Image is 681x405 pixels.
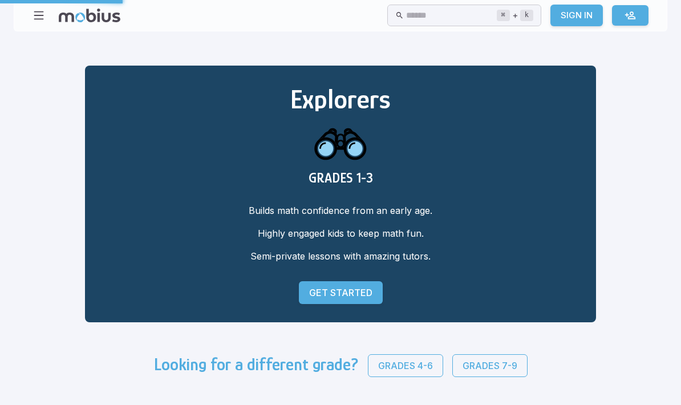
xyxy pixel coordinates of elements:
kbd: ⌘ [497,10,510,21]
h3: GRADES 1-3 [103,170,578,185]
h2: Explorers [103,84,578,115]
a: Grades 7-9 [452,354,528,377]
div: + [497,9,533,22]
img: explorers icon [313,115,368,170]
p: Highly engaged kids to keep math fun. [103,226,578,240]
p: Builds math confidence from an early age. [103,204,578,217]
p: Grades 7-9 [463,359,517,372]
kbd: k [520,10,533,21]
p: Semi-private lessons with amazing tutors. [103,249,578,263]
a: Sign In [550,5,603,26]
p: Get Started [309,286,372,299]
a: Grades 4-6 [368,354,443,377]
h3: Looking for a different grade? [154,354,359,377]
a: Get Started [299,281,383,304]
p: Grades 4-6 [378,359,433,372]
